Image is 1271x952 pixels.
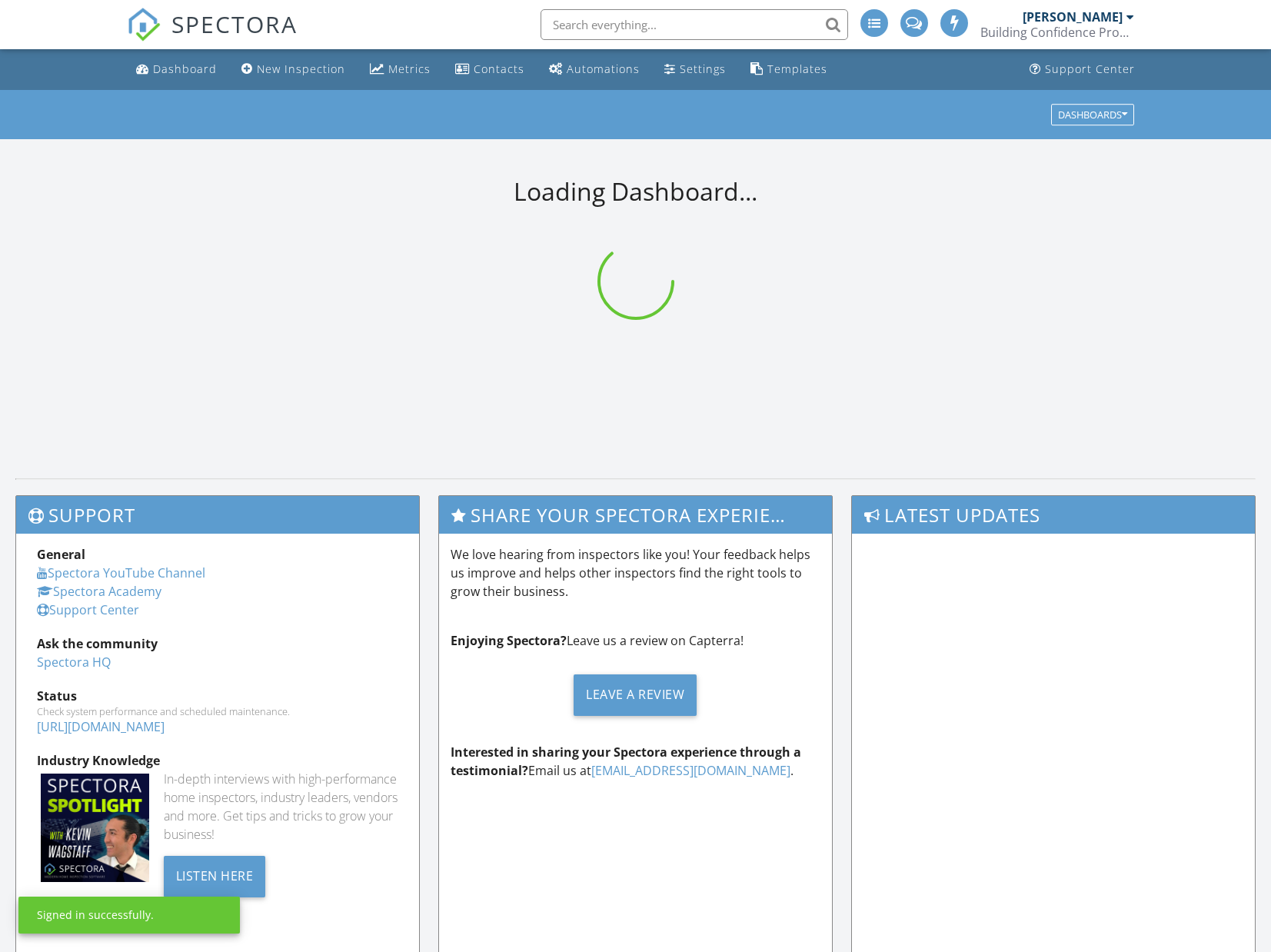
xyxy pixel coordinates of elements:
strong: Interested in sharing your Spectora experience through a testimonial? [451,744,801,779]
div: In-depth interviews with high-performance home inspectors, industry leaders, vendors and more. Ge... [164,770,398,844]
div: [PERSON_NAME] [1023,9,1123,25]
a: Listen Here [164,867,266,884]
button: Dashboards [1051,104,1134,125]
div: Dashboard [153,62,217,76]
a: [URL][DOMAIN_NAME] [37,718,165,735]
div: Building Confidence Property Inspections [980,25,1134,40]
a: Support Center [37,601,139,618]
img: Spectoraspolightmain [41,774,149,882]
p: Leave us a review on Capterra! [451,631,821,650]
div: Settings [680,62,726,76]
p: Email us at . [451,743,821,780]
a: Automations (Advanced) [543,55,646,84]
a: Spectora HQ [37,654,111,671]
strong: Enjoying Spectora? [451,632,567,649]
div: Ask the community [37,634,398,653]
a: Spectora YouTube Channel [37,564,205,581]
div: Status [37,687,398,705]
input: Search everything... [541,9,848,40]
div: Industry Knowledge [37,751,398,770]
a: [EMAIL_ADDRESS][DOMAIN_NAME] [591,762,790,779]
div: Contacts [474,62,524,76]
div: Metrics [388,62,431,76]
a: Dashboard [130,55,223,84]
h3: Latest Updates [852,496,1255,534]
a: Support Center [1023,55,1141,84]
a: Metrics [364,55,437,84]
div: Leave a Review [574,674,697,716]
a: Settings [658,55,732,84]
span: SPECTORA [171,8,298,40]
a: New Inspection [235,55,351,84]
div: Support Center [1045,62,1135,76]
a: Spectora Academy [37,583,161,600]
div: Automations [567,62,640,76]
div: New Inspection [257,62,345,76]
img: The Best Home Inspection Software - Spectora [127,8,161,42]
a: Leave a Review [451,662,821,727]
p: We love hearing from inspectors like you! Your feedback helps us improve and helps other inspecto... [451,545,821,601]
a: Templates [744,55,833,84]
a: SPECTORA [127,21,298,53]
h3: Share Your Spectora Experience [439,496,833,534]
strong: General [37,546,85,563]
a: Contacts [449,55,531,84]
div: Templates [767,62,827,76]
h3: Support [16,496,419,534]
div: Check system performance and scheduled maintenance. [37,705,398,717]
div: Listen Here [164,856,266,897]
div: Signed in successfully. [37,907,154,923]
div: Dashboards [1058,109,1127,120]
